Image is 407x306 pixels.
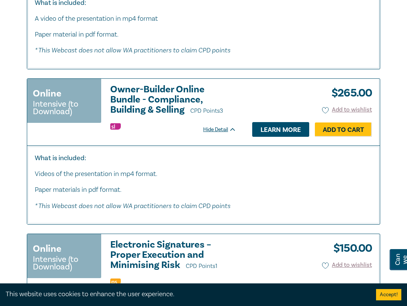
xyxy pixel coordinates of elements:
h3: Electronic Signatures – Proper Execution and Minimising Risk [110,240,236,271]
em: * This Webcast does not allow WA practitioners to claim CPD points [35,46,230,54]
strong: What is included: [35,154,86,162]
span: CPD Points 1 [186,262,217,270]
p: Paper materials in pdf format. [35,185,372,195]
h3: Online [33,87,62,100]
h3: Online [33,242,62,256]
span: CPD Points 3 [190,107,223,115]
a: Owner-Builder Online Bundle - Compliance, Building & Selling CPD Points3 [110,84,236,116]
p: Paper material in pdf format. [35,30,372,40]
h3: $ 265.00 [326,84,372,102]
a: Learn more [252,122,309,136]
button: Add to wishlist [322,261,372,269]
button: Accept cookies [376,289,401,300]
div: This website uses cookies to enhance the user experience. [6,289,365,299]
p: A video of the presentation in mp4 format [35,14,372,24]
a: Electronic Signatures – Proper Execution and Minimising Risk CPD Points1 [110,240,236,271]
a: Add to Cart [315,122,372,137]
p: Videos of the presentation in mp4 format. [35,169,372,179]
h3: $ 150.00 [328,240,372,257]
img: Professional Skills [110,278,121,285]
h3: Owner-Builder Online Bundle - Compliance, Building & Selling [110,84,236,116]
img: Substantive Law [110,123,121,130]
small: Intensive (to Download) [33,100,96,115]
em: * This Webcast does not allow WA practitioners to claim CPD points [35,202,230,210]
button: Add to wishlist [322,106,372,114]
small: Intensive (to Download) [33,256,96,271]
div: Hide Detail [203,126,245,133]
